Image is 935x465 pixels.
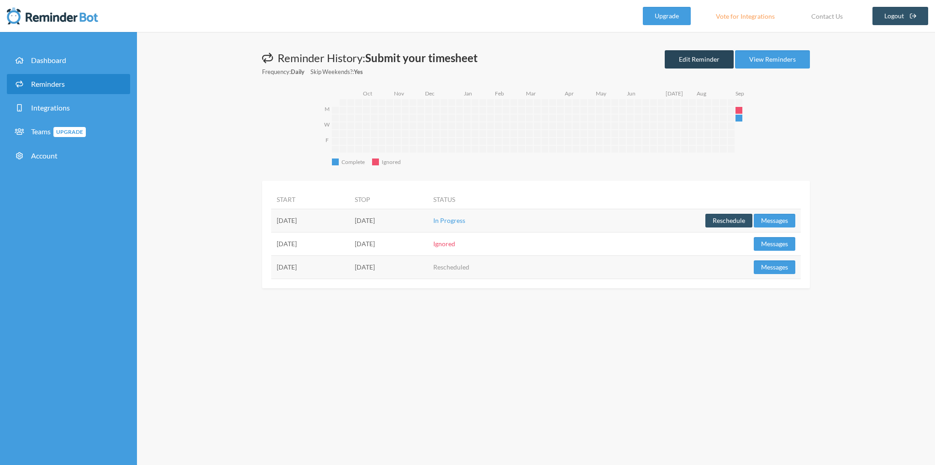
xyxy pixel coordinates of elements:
[872,7,929,25] a: Logout
[705,214,752,227] button: Reschedule
[310,68,363,76] small: Skip Weekends?:
[349,232,427,255] td: [DATE]
[666,90,683,97] text: [DATE]
[53,127,86,137] span: Upgrade
[428,232,546,255] td: Ignored
[425,90,435,97] text: Dec
[271,255,349,279] td: [DATE]
[394,90,404,97] text: Nov
[735,50,810,69] a: View Reminders
[495,90,504,97] text: Feb
[262,68,305,76] small: Frequency:
[349,209,427,232] td: [DATE]
[735,90,744,97] text: Sep
[7,146,130,166] a: Account
[341,159,365,165] text: Complete
[665,50,734,69] a: Edit Reminder
[428,209,546,232] td: In Progress
[324,121,330,128] text: W
[7,7,98,25] img: Reminder Bot
[7,74,130,94] a: Reminders
[271,190,349,209] th: Start
[31,103,70,112] span: Integrations
[7,98,130,118] a: Integrations
[363,90,373,97] text: Oct
[754,214,795,227] button: Messages
[325,106,330,112] text: M
[596,90,607,97] text: May
[271,209,349,232] td: [DATE]
[7,122,130,142] a: TeamsUpgrade
[365,51,478,64] strong: Submit your timesheet
[428,190,546,209] th: Status
[326,137,329,143] text: F
[31,127,86,136] span: Teams
[464,90,472,97] text: Jan
[428,255,546,279] td: Rescheduled
[754,260,795,274] button: Messages
[349,255,427,279] td: [DATE]
[526,90,536,97] text: Mar
[697,90,706,97] text: Aug
[354,68,363,75] strong: Yes
[704,7,786,25] a: Vote for Integrations
[31,79,65,88] span: Reminders
[291,68,305,75] strong: Daily
[800,7,854,25] a: Contact Us
[262,50,478,66] h1: Reminder History:
[382,159,401,165] text: Ignored
[627,90,636,97] text: Jun
[643,7,691,25] a: Upgrade
[754,237,795,251] button: Messages
[565,90,574,97] text: Apr
[7,50,130,70] a: Dashboard
[31,151,58,160] span: Account
[271,232,349,255] td: [DATE]
[31,56,66,64] span: Dashboard
[349,190,427,209] th: Stop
